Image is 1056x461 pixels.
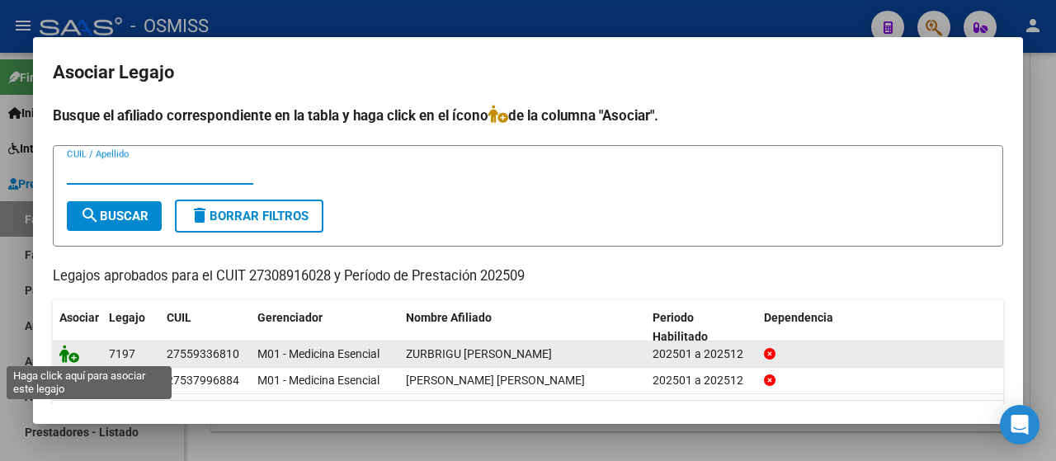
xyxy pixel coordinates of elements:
[109,374,135,387] span: 7088
[53,266,1003,287] p: Legajos aprobados para el CUIT 27308916028 y Período de Prestación 202509
[653,311,708,343] span: Periodo Habilitado
[406,311,492,324] span: Nombre Afiliado
[109,347,135,360] span: 7197
[257,311,323,324] span: Gerenciador
[764,311,833,324] span: Dependencia
[53,105,1003,126] h4: Busque el afiliado correspondiente en la tabla y haga click en el ícono de la columna "Asociar".
[109,311,145,324] span: Legajo
[80,209,148,223] span: Buscar
[653,371,751,390] div: 202501 a 202512
[175,200,323,233] button: Borrar Filtros
[167,371,239,390] div: 27537996884
[1000,405,1039,445] div: Open Intercom Messenger
[257,374,379,387] span: M01 - Medicina Esencial
[257,347,379,360] span: M01 - Medicina Esencial
[167,311,191,324] span: CUIL
[646,300,757,355] datatable-header-cell: Periodo Habilitado
[653,345,751,364] div: 202501 a 202512
[399,300,646,355] datatable-header-cell: Nombre Afiliado
[406,347,552,360] span: ZURBRIGU OLIVIA
[53,401,1003,442] div: 2 registros
[251,300,399,355] datatable-header-cell: Gerenciador
[67,201,162,231] button: Buscar
[80,205,100,225] mat-icon: search
[160,300,251,355] datatable-header-cell: CUIL
[59,311,99,324] span: Asociar
[406,374,585,387] span: RAMIREZ CACERES MIA FLORENCIA
[757,300,1004,355] datatable-header-cell: Dependencia
[190,205,210,225] mat-icon: delete
[102,300,160,355] datatable-header-cell: Legajo
[53,300,102,355] datatable-header-cell: Asociar
[53,57,1003,88] h2: Asociar Legajo
[167,345,239,364] div: 27559336810
[190,209,309,223] span: Borrar Filtros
